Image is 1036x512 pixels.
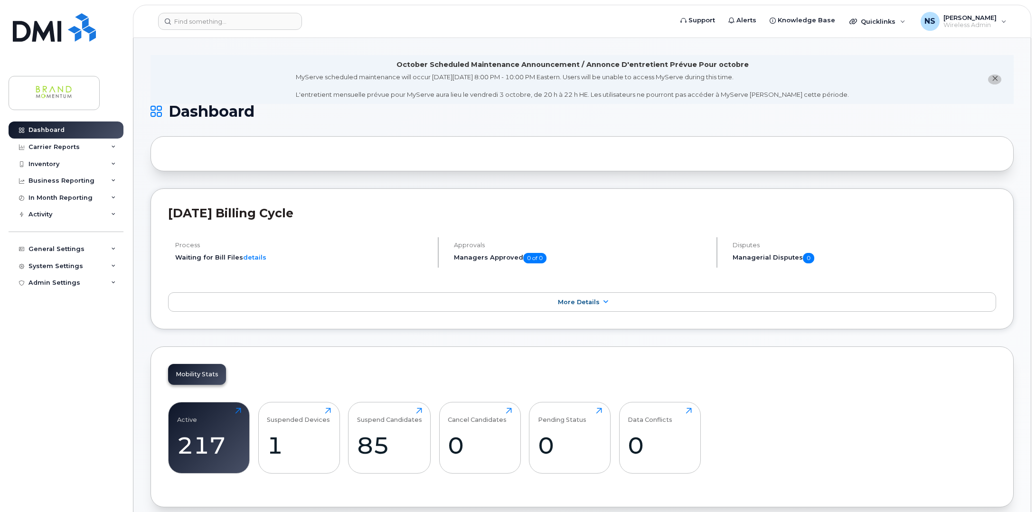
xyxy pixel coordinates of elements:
div: 0 [538,431,602,459]
h4: Approvals [454,242,708,249]
a: Cancel Candidates0 [448,408,512,468]
div: Pending Status [538,408,586,423]
div: Suspended Devices [267,408,330,423]
div: October Scheduled Maintenance Announcement / Annonce D'entretient Prévue Pour octobre [396,60,749,70]
div: Data Conflicts [628,408,672,423]
div: 85 [357,431,422,459]
a: details [243,253,266,261]
span: Dashboard [169,104,254,119]
a: Suspended Devices1 [267,408,331,468]
div: 0 [628,431,692,459]
div: 1 [267,431,331,459]
h4: Disputes [733,242,996,249]
a: Pending Status0 [538,408,602,468]
a: Active217 [177,408,241,468]
li: Waiting for Bill Files [175,253,430,262]
h4: Process [175,242,430,249]
div: Cancel Candidates [448,408,507,423]
span: More Details [558,298,600,306]
span: 0 of 0 [523,253,546,263]
button: close notification [988,74,1001,84]
div: 217 [177,431,241,459]
a: Data Conflicts0 [628,408,692,468]
div: MyServe scheduled maintenance will occur [DATE][DATE] 8:00 PM - 10:00 PM Eastern. Users will be u... [296,73,849,99]
h5: Managerial Disputes [733,253,996,263]
span: 0 [803,253,814,263]
h2: [DATE] Billing Cycle [168,206,996,220]
div: Active [177,408,197,423]
a: Suspend Candidates85 [357,408,422,468]
div: Suspend Candidates [357,408,422,423]
h5: Managers Approved [454,253,708,263]
div: 0 [448,431,512,459]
